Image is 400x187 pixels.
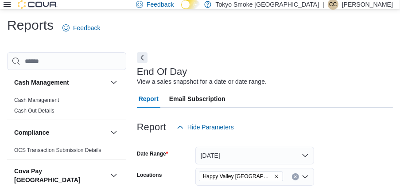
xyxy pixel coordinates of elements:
[109,77,119,88] button: Cash Management
[14,147,101,153] a: OCS Transaction Submission Details
[109,170,119,181] button: Cova Pay [GEOGRAPHIC_DATA]
[137,77,267,86] div: View a sales snapshot for a date or date range.
[14,97,59,104] span: Cash Management
[14,108,54,114] a: Cash Out Details
[274,174,279,179] button: Remove Happy Valley Goose Bay from selection in this group
[137,52,148,63] button: Next
[14,78,107,87] button: Cash Management
[169,90,225,108] span: Email Subscription
[292,173,299,180] button: Clear input
[173,118,237,136] button: Hide Parameters
[14,78,69,87] h3: Cash Management
[14,147,101,154] span: OCS Transaction Submission Details
[7,95,126,120] div: Cash Management
[199,171,283,181] span: Happy Valley Goose Bay
[137,150,168,157] label: Date Range
[302,173,309,180] button: Open list of options
[14,128,107,137] button: Compliance
[187,123,234,132] span: Hide Parameters
[137,171,162,179] label: Locations
[109,127,119,138] button: Compliance
[7,16,54,34] h1: Reports
[73,23,100,32] span: Feedback
[203,172,272,181] span: Happy Valley [GEOGRAPHIC_DATA]
[14,167,107,184] button: Cova Pay [GEOGRAPHIC_DATA]
[137,66,187,77] h3: End Of Day
[195,147,314,164] button: [DATE]
[7,145,126,159] div: Compliance
[14,97,59,103] a: Cash Management
[139,90,159,108] span: Report
[137,122,166,132] h3: Report
[181,9,182,10] span: Dark Mode
[59,19,104,37] a: Feedback
[14,107,54,114] span: Cash Out Details
[14,128,49,137] h3: Compliance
